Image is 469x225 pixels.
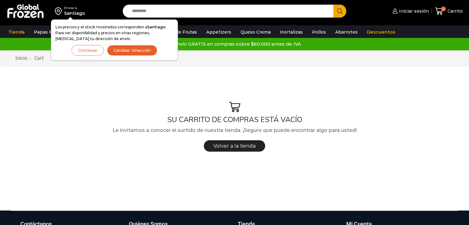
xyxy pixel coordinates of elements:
[107,45,157,56] button: Cambiar Dirección
[11,126,458,134] p: Le invitamos a conocer el surtido de nuestra tienda. ¡Seguro que puede encontrar algo para usted!
[72,45,104,56] button: Continuar
[5,26,28,38] a: Tienda
[147,25,166,29] strong: Santiago
[203,26,234,38] a: Appetizers
[56,24,173,42] p: Los precios y el stock mostrados corresponden a . Para ver disponibilidad y precios en otras regi...
[64,10,85,16] div: Santiago
[55,6,64,16] img: address-field-icon.svg
[309,26,329,38] a: Pollos
[15,55,28,62] a: Inicio
[64,6,85,10] div: Enviar a
[237,26,274,38] a: Queso Crema
[364,26,398,38] a: Descuentos
[158,26,200,38] a: Pulpa de Frutas
[435,4,463,18] a: 0 Carrito
[11,115,458,124] h1: SU CARRITO DE COMPRAS ESTÁ VACÍO
[332,26,361,38] a: Abarrotes
[31,26,65,38] a: Papas Fritas
[446,8,463,14] span: Carrito
[34,55,43,61] span: Cart
[333,5,346,18] button: Search button
[204,140,265,152] a: Volver a la tienda
[391,5,429,17] a: Iniciar sesión
[213,143,256,149] span: Volver a la tienda
[441,6,446,11] span: 0
[397,8,429,14] span: Iniciar sesión
[277,26,306,38] a: Hortalizas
